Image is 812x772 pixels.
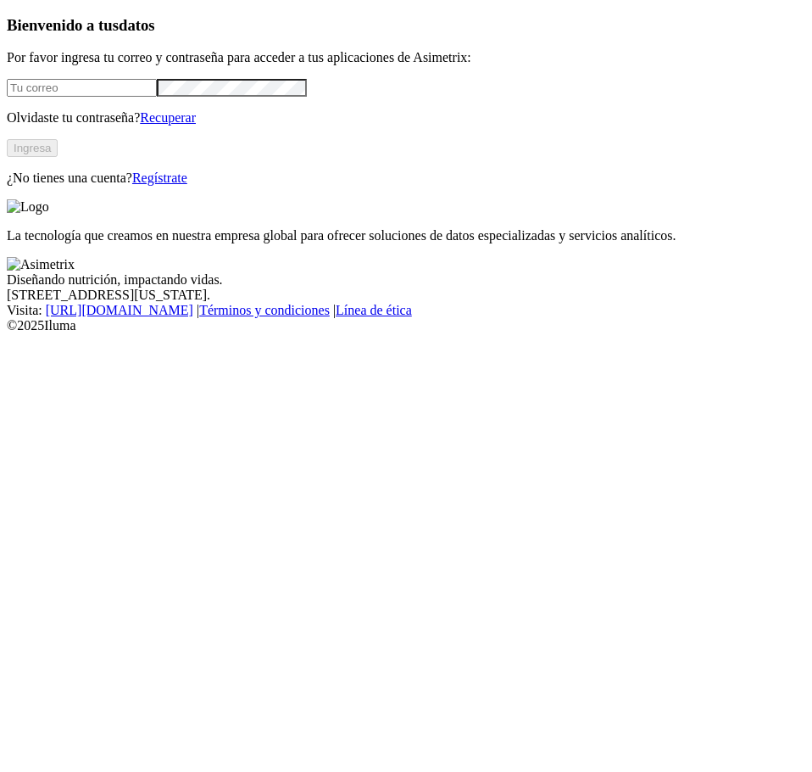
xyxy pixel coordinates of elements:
a: [URL][DOMAIN_NAME] [46,303,193,317]
div: Diseñando nutrición, impactando vidas. [7,272,805,288]
div: [STREET_ADDRESS][US_STATE]. [7,288,805,303]
span: datos [119,16,155,34]
img: Logo [7,199,49,215]
img: Asimetrix [7,257,75,272]
p: Olvidaste tu contraseña? [7,110,805,126]
div: © 2025 Iluma [7,318,805,333]
p: La tecnología que creamos en nuestra empresa global para ofrecer soluciones de datos especializad... [7,228,805,243]
p: Por favor ingresa tu correo y contraseña para acceder a tus aplicaciones de Asimetrix: [7,50,805,65]
a: Términos y condiciones [199,303,330,317]
h3: Bienvenido a tus [7,16,805,35]
a: Recuperar [140,110,196,125]
div: Visita : | | [7,303,805,318]
input: Tu correo [7,79,157,97]
a: Línea de ética [336,303,412,317]
a: Regístrate [132,171,187,185]
button: Ingresa [7,139,58,157]
p: ¿No tienes una cuenta? [7,171,805,186]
